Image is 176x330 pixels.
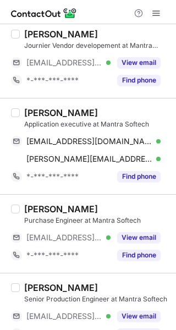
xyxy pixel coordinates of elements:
[24,204,98,215] div: [PERSON_NAME]
[24,282,98,293] div: [PERSON_NAME]
[24,216,169,226] div: Purchase Engineer at Mantra Softech
[24,29,98,40] div: [PERSON_NAME]
[117,171,161,182] button: Reveal Button
[117,232,161,243] button: Reveal Button
[24,119,169,129] div: Application executive at Mantra Softech
[24,41,169,51] div: Journier Vendor developement at Mantra Softech
[26,311,102,321] span: [EMAIL_ADDRESS][DOMAIN_NAME]
[26,136,152,146] span: [EMAIL_ADDRESS][DOMAIN_NAME]
[26,58,102,68] span: [EMAIL_ADDRESS][DOMAIN_NAME]
[26,233,102,243] span: [EMAIL_ADDRESS][DOMAIN_NAME]
[117,311,161,322] button: Reveal Button
[24,107,98,118] div: [PERSON_NAME]
[11,7,77,20] img: ContactOut v5.3.10
[117,250,161,261] button: Reveal Button
[24,294,169,304] div: Senior Production Engineer at Mantra Softech
[26,154,152,164] span: [PERSON_NAME][EMAIL_ADDRESS][DOMAIN_NAME]
[117,75,161,86] button: Reveal Button
[117,57,161,68] button: Reveal Button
